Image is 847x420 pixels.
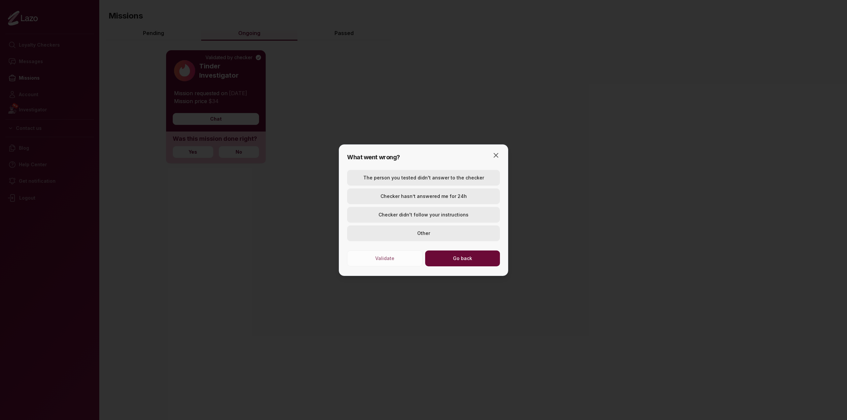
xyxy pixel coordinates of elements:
button: The person you tested didn't answer to the checker [347,170,500,186]
button: Checker hasn’t answered me for 24h [347,188,500,204]
h2: What went wrong? [347,153,500,162]
button: Go back [425,250,500,266]
button: Other [347,225,500,241]
button: Checker didn't follow your instructions [347,207,500,223]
